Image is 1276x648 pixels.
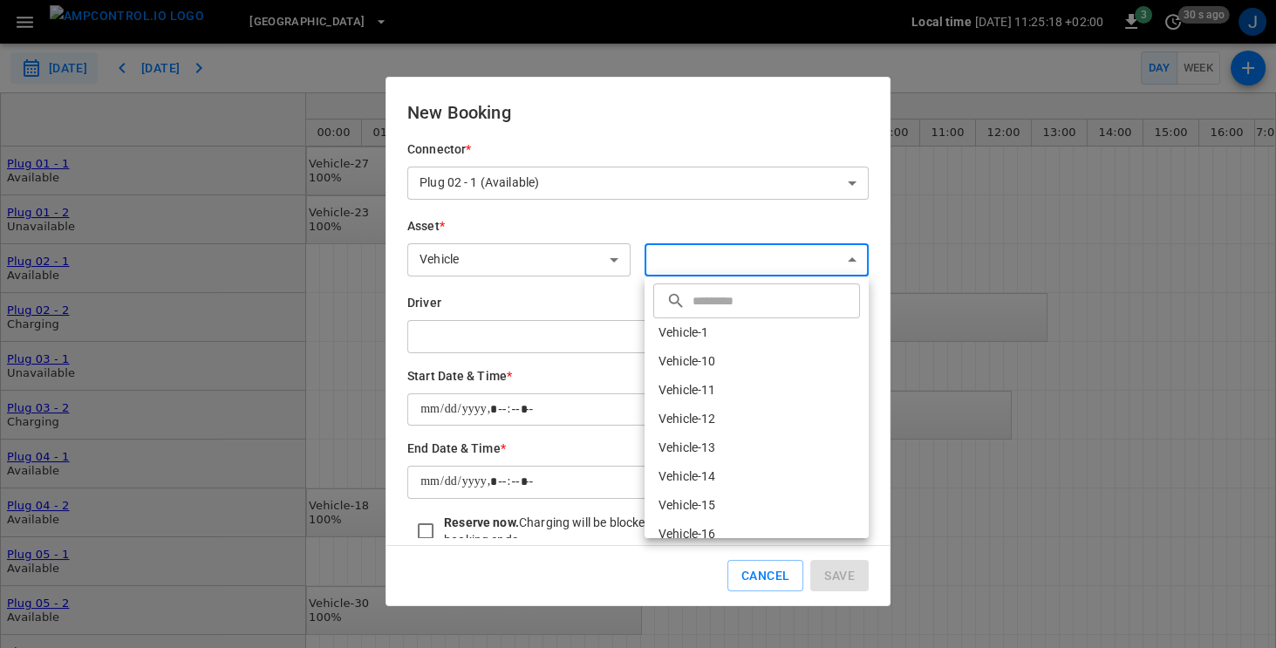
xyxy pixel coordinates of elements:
[645,405,869,433] li: Vehicle-12
[645,491,869,520] li: Vehicle-15
[645,318,869,347] li: Vehicle-1
[645,520,869,549] li: Vehicle-16
[645,376,869,405] li: Vehicle-11
[645,433,869,462] li: Vehicle-13
[645,462,869,491] li: Vehicle-14
[645,347,869,376] li: Vehicle-10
